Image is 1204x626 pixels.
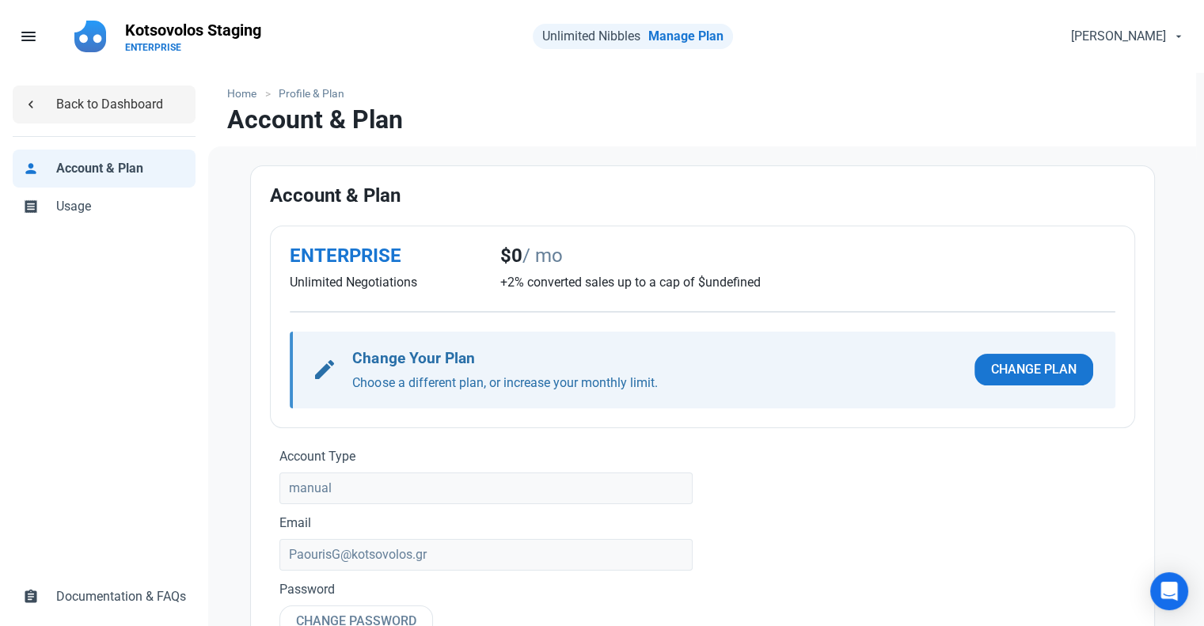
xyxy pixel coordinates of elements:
[290,273,482,292] p: Unlimited Negotiations
[991,360,1077,379] span: Change Plan
[1058,21,1195,52] button: [PERSON_NAME]
[279,514,693,533] label: Email
[13,85,196,123] a: chevron_leftBack to Dashboard
[1071,27,1166,46] span: [PERSON_NAME]
[290,245,482,267] h2: ENTERPRISE
[542,28,640,44] span: Unlimited Nibbles
[312,357,337,382] span: mode_edit
[56,95,186,114] span: Back to Dashboard
[19,27,38,46] span: menu
[279,472,693,504] input: manual
[270,185,1135,207] h2: Account & Plan
[13,150,196,188] a: personAccount & Plan
[352,374,961,393] p: Choose a different plan, or increase your monthly limit.
[279,447,693,466] label: Account Type
[227,105,403,134] h1: Account & Plan
[23,197,39,213] span: receipt
[13,188,196,226] a: receiptUsage
[500,245,1115,267] h2: $0
[279,539,693,571] input: PaourisG@kotsovolos.gr
[125,19,261,41] p: Kotsovolos Staging
[227,85,264,102] a: Home
[522,245,563,267] span: / mo
[23,587,39,603] span: assignment
[56,197,186,216] span: Usage
[125,41,261,54] p: ENTERPRISE
[500,273,1115,292] p: +2% converted sales up to a cap of $undefined
[648,28,724,44] a: Manage Plan
[56,159,186,178] span: Account & Plan
[1150,572,1188,610] div: Open Intercom Messenger
[23,159,39,175] span: person
[116,13,271,60] a: Kotsovolos StagingENTERPRISE
[279,580,693,599] label: Password
[352,347,961,370] h2: Change Your Plan
[974,354,1093,385] button: Change Plan
[23,95,39,111] span: chevron_left
[208,73,1196,105] nav: breadcrumbs
[56,587,186,606] span: Documentation & FAQs
[13,578,196,616] a: assignmentDocumentation & FAQs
